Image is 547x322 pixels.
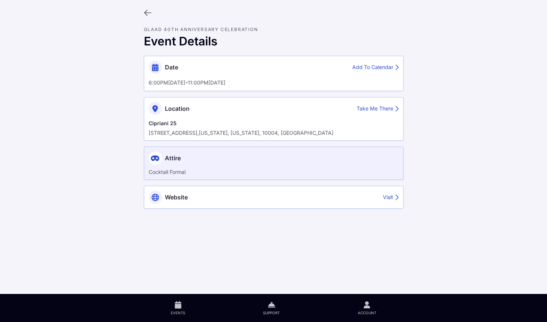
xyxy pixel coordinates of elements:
div: Add To Calendar [352,64,399,71]
div: Cipriani 25 [149,120,399,127]
div: Take Me There [357,105,399,113]
span: Support [263,310,280,315]
div: Visit [383,193,399,201]
span: Date [165,64,178,71]
span: Account [358,310,376,315]
span: Attire [165,154,181,162]
span: Location [165,105,190,112]
span: Events [171,310,185,315]
div: Cocktail Formal [149,169,399,175]
div: [STREET_ADDRESS], [US_STATE], [US_STATE], 10004, [GEOGRAPHIC_DATA] [149,130,399,136]
div: - [149,78,399,86]
div: Event Details [144,34,404,48]
a: Events [132,294,224,322]
a: Support [224,294,319,322]
div: GLAAD 40th Anniversary Celebration [144,27,404,31]
a: Account [319,294,415,322]
div: 11:00PM[DATE] [188,80,225,86]
span: Website [165,193,188,201]
div: 6:00PM[DATE] [149,80,185,86]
